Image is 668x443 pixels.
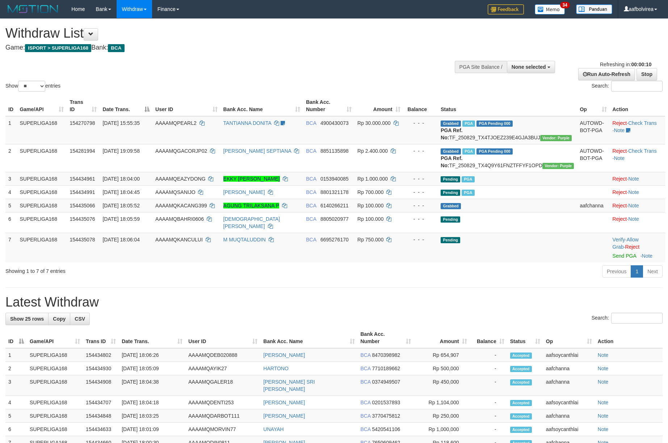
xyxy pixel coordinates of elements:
a: Note [614,155,625,161]
img: MOTION_logo.png [5,4,60,14]
td: TF_250829_TX4TJOEZ239E4GJA3BUJ [438,116,577,144]
td: SUPERLIGA168 [17,199,67,212]
td: [DATE] 18:04:18 [119,396,185,409]
span: AAAAMQKACANG399 [155,203,207,208]
span: Rp 1.000.000 [357,176,388,182]
td: 1 [5,348,27,362]
a: Reject [613,120,627,126]
th: User ID: activate to sort column ascending [185,328,260,348]
span: BCA [306,189,316,195]
a: [PERSON_NAME] SEPTIANA [223,148,291,154]
td: SUPERLIGA168 [17,212,67,233]
a: 1 [631,265,643,278]
h1: Latest Withdraw [5,295,663,309]
a: Reject [613,148,627,154]
span: Copy 4900430073 to clipboard [320,120,349,126]
span: Vendor URL: https://trx4.1velocity.biz [542,163,574,169]
td: 3 [5,172,17,185]
h1: Withdraw List [5,26,438,41]
span: PGA Pending [476,121,513,127]
img: Feedback.jpg [488,4,524,14]
th: Trans ID: activate to sort column ascending [67,96,100,116]
span: 154434991 [70,189,95,195]
td: · [610,199,665,212]
span: BCA [361,379,371,385]
td: AAAAMQMORVIN77 [185,423,260,436]
a: Note [642,253,653,259]
a: Allow Grab [613,237,639,250]
span: Rp 30.000.000 [357,120,391,126]
td: - [470,423,507,436]
span: Pending [441,237,460,243]
span: · [613,237,639,250]
a: Copy [48,313,70,325]
h4: Game: Bank: [5,44,438,51]
a: Check Trans [628,120,657,126]
span: Grabbed [441,148,461,155]
span: Accepted [510,353,532,359]
a: HARTONO [263,366,289,371]
th: Game/API: activate to sort column ascending [27,328,83,348]
td: Rp 1,104,000 [414,396,470,409]
a: [PERSON_NAME] [263,400,305,405]
td: · · [610,116,665,144]
td: - [470,375,507,396]
span: Pending [441,176,460,182]
a: Next [643,265,663,278]
span: BCA [306,216,316,222]
a: Note [598,366,609,371]
td: AAAAMQGALER18 [185,375,260,396]
span: Marked by aafsoycanthlai [462,176,474,182]
td: 3 [5,375,27,396]
td: 5 [5,409,27,423]
span: Rp 750.000 [357,237,383,242]
span: CSV [75,316,85,322]
td: 6 [5,212,17,233]
img: panduan.png [576,4,612,14]
a: UNAYAH [263,426,283,432]
a: CSV [70,313,90,325]
a: Run Auto-Refresh [578,68,635,80]
span: BCA [361,352,371,358]
a: Note [598,426,609,432]
span: Copy 8805020977 to clipboard [320,216,349,222]
span: Rp 100.000 [357,203,383,208]
span: Grabbed [441,203,461,209]
img: Button%20Memo.svg [535,4,565,14]
button: None selected [507,61,555,73]
label: Search: [592,81,663,92]
a: [PERSON_NAME] SRI [PERSON_NAME] [263,379,315,392]
a: Check Trans [628,148,657,154]
span: BCA [361,400,371,405]
a: Reject [613,203,627,208]
span: 154435078 [70,237,95,242]
th: Trans ID: activate to sort column ascending [83,328,119,348]
td: · [610,172,665,185]
td: AAAAMQDARBOT111 [185,409,260,423]
td: 5 [5,199,17,212]
th: ID: activate to sort column descending [5,328,27,348]
span: Copy 6140266211 to clipboard [320,203,349,208]
td: SUPERLIGA168 [17,233,67,262]
span: BCA [306,120,316,126]
div: Showing 1 to 7 of 7 entries [5,265,273,275]
td: Rp 450,000 [414,375,470,396]
th: ID [5,96,17,116]
td: Rp 500,000 [414,362,470,375]
td: [DATE] 18:05:09 [119,362,185,375]
td: SUPERLIGA168 [27,423,83,436]
b: PGA Ref. No: [441,155,462,168]
a: Show 25 rows [5,313,49,325]
a: Reject [625,244,640,250]
span: Marked by aafmaleo [462,121,475,127]
span: Show 25 rows [10,316,44,322]
span: ISPORT > SUPERLIGA168 [25,44,91,52]
td: AUTOWD-BOT-PGA [577,144,609,172]
td: 154434802 [83,348,119,362]
td: Rp 1,000,000 [414,423,470,436]
span: 154270798 [70,120,95,126]
a: [PERSON_NAME] [263,352,305,358]
td: SUPERLIGA168 [17,116,67,144]
span: AAAAMQBAHRI0606 [155,216,204,222]
td: SUPERLIGA168 [17,185,67,199]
